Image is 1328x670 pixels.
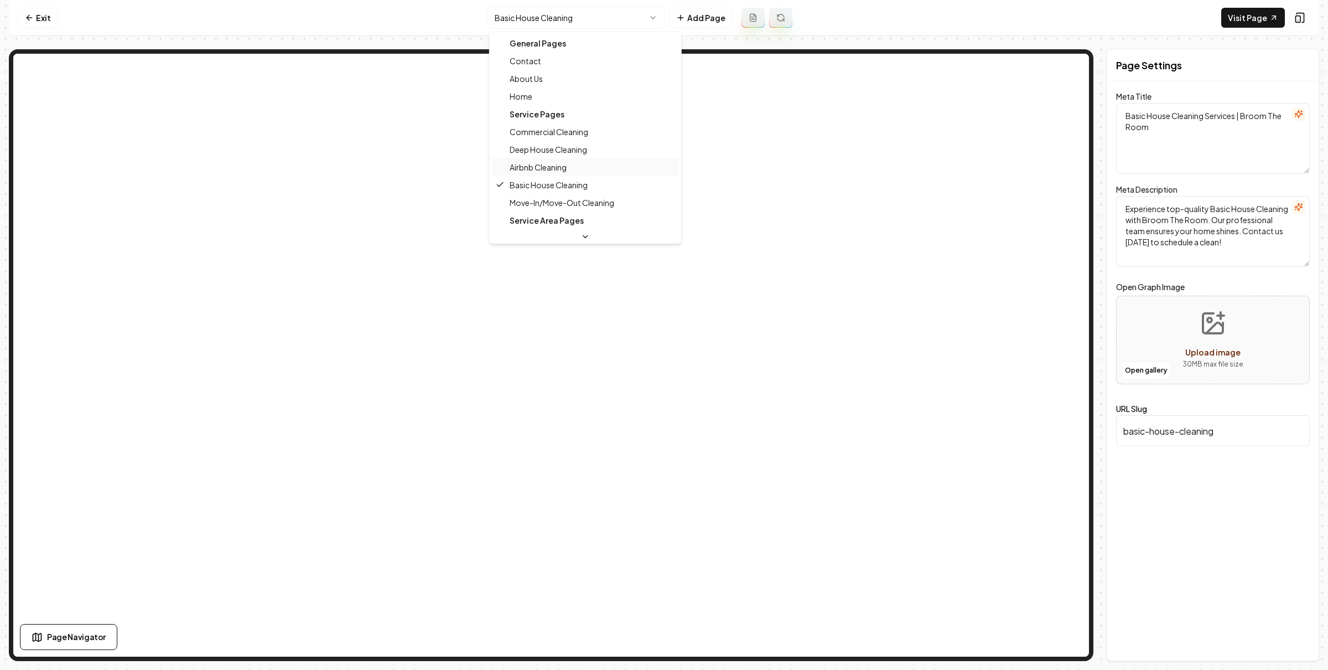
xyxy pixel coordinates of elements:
[510,91,532,102] span: Home
[510,55,541,66] span: Contact
[510,126,588,137] span: Commercial Cleaning
[510,179,588,190] span: Basic House Cleaning
[492,212,679,229] div: Service Area Pages
[510,144,587,155] span: Deep House Cleaning
[510,73,543,84] span: About Us
[510,197,614,208] span: Move-In/Move-Out Cleaning
[492,105,679,123] div: Service Pages
[510,162,567,173] span: Airbnb Cleaning
[492,34,679,52] div: General Pages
